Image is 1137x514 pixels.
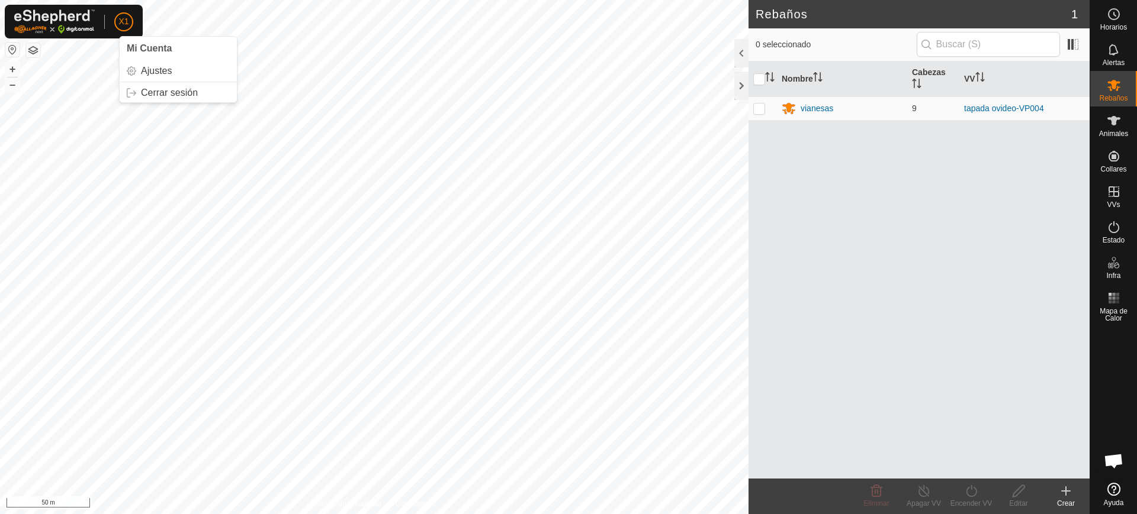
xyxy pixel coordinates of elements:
a: Cerrar sesión [120,83,237,102]
button: + [5,62,20,76]
a: Ajustes [120,62,237,80]
p-sorticon: Activar para ordenar [975,74,985,83]
a: Contáctenos [396,499,435,509]
input: Buscar (S) [917,32,1060,57]
a: Política de Privacidad [313,499,381,509]
span: Horarios [1100,24,1127,31]
button: – [5,77,20,92]
th: Nombre [777,62,907,97]
span: Rebaños [1099,95,1128,102]
span: 9 [912,104,917,113]
p-sorticon: Activar para ordenar [912,80,921,90]
a: Ayuda [1090,478,1137,511]
span: Mapa de Calor [1093,308,1134,322]
div: Chat abierto [1096,443,1132,479]
span: 1 [1071,5,1078,23]
span: 0 seleccionado [756,38,917,51]
a: tapada ovideo-VP004 [964,104,1044,113]
h2: Rebaños [756,7,1071,21]
div: Editar [995,498,1042,509]
span: Estado [1103,237,1125,244]
div: Encender VV [947,498,995,509]
span: Animales [1099,130,1128,137]
span: Ajustes [141,66,172,76]
span: Infra [1106,272,1120,279]
p-sorticon: Activar para ordenar [813,74,823,83]
button: Restablecer Mapa [5,43,20,57]
div: vianesas [801,102,833,115]
span: Collares [1100,166,1126,173]
span: Eliminar [863,499,889,507]
button: Capas del Mapa [26,43,40,57]
span: Cerrar sesión [141,88,198,98]
span: VVs [1107,201,1120,208]
span: Mi Cuenta [127,43,172,53]
span: Ayuda [1104,499,1124,506]
th: VV [959,62,1090,97]
span: Alertas [1103,59,1125,66]
div: Crear [1042,498,1090,509]
span: X1 [118,15,129,28]
p-sorticon: Activar para ordenar [765,74,775,83]
img: Logo Gallagher [14,9,95,34]
th: Cabezas [907,62,959,97]
div: Apagar VV [900,498,947,509]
